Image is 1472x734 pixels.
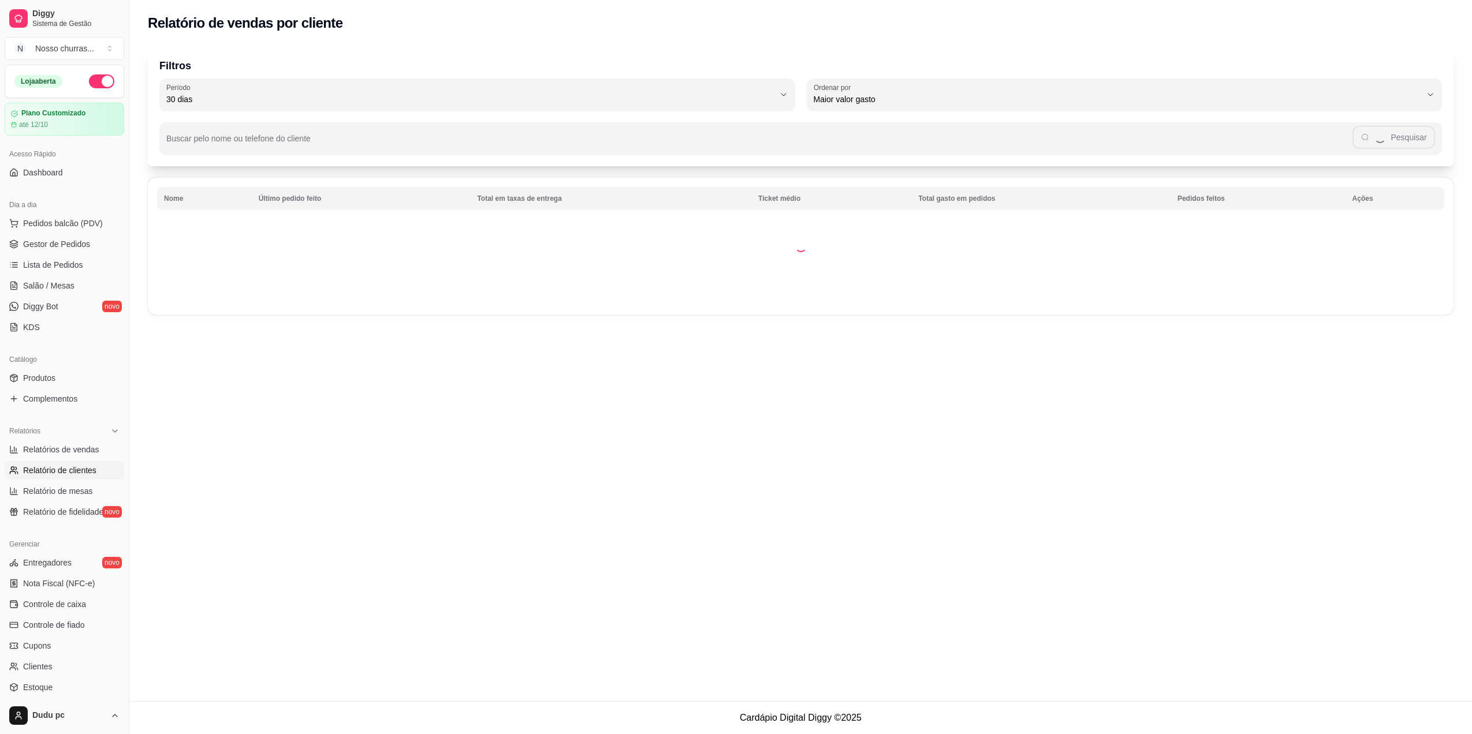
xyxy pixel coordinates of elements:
[23,444,99,455] span: Relatórios de vendas
[5,214,124,233] button: Pedidos balcão (PDV)
[814,93,1422,105] span: Maior valor gasto
[23,393,77,405] span: Complementos
[5,636,124,655] a: Cupons
[166,137,1352,149] input: Buscar pelo nome ou telefone do cliente
[23,578,95,589] span: Nota Fiscal (NFC-e)
[5,657,124,676] a: Clientes
[32,9,120,19] span: Diggy
[19,120,48,129] article: até 12/10
[23,506,103,518] span: Relatório de fidelidade
[5,595,124,613] a: Controle de caixa
[148,14,343,32] h2: Relatório de vendas por cliente
[9,426,40,436] span: Relatórios
[5,535,124,553] div: Gerenciar
[89,74,114,88] button: Alterar Status
[159,78,795,111] button: Período30 dias
[5,440,124,459] a: Relatórios de vendas
[5,350,124,369] div: Catálogo
[795,241,807,252] div: Loading
[23,557,72,568] span: Entregadores
[5,482,124,500] a: Relatório de mesas
[5,616,124,634] a: Controle de fiado
[23,661,53,672] span: Clientes
[23,485,93,497] span: Relatório de mesas
[23,259,83,271] span: Lista de Pedidos
[23,218,103,229] span: Pedidos balcão (PDV)
[5,574,124,593] a: Nota Fiscal (NFC-e)
[32,710,106,721] span: Dudu pc
[23,321,40,333] span: KDS
[5,235,124,253] a: Gestor de Pedidos
[5,37,124,60] button: Select a team
[23,619,85,631] span: Controle de fiado
[5,5,124,32] a: DiggySistema de Gestão
[166,93,774,105] span: 30 dias
[807,78,1443,111] button: Ordenar porMaior valor gasto
[5,390,124,408] a: Complementos
[23,640,51,651] span: Cupons
[21,109,85,118] article: Plano Customizado
[159,58,1442,74] p: Filtros
[23,681,53,693] span: Estoque
[5,461,124,480] a: Relatório de clientes
[5,103,124,136] a: Plano Customizadoaté 12/10
[23,598,86,610] span: Controle de caixa
[23,280,74,291] span: Salão / Mesas
[5,163,124,182] a: Dashboard
[5,503,124,521] a: Relatório de fidelidadenovo
[14,75,62,88] div: Loja aberta
[23,167,63,178] span: Dashboard
[5,318,124,336] a: KDS
[129,701,1472,734] footer: Cardápio Digital Diggy © 2025
[814,83,855,92] label: Ordenar por
[32,19,120,28] span: Sistema de Gestão
[5,369,124,387] a: Produtos
[23,372,55,384] span: Produtos
[5,297,124,316] a: Diggy Botnovo
[5,145,124,163] div: Acesso Rápido
[5,678,124,696] a: Estoque
[5,553,124,572] a: Entregadoresnovo
[5,276,124,295] a: Salão / Mesas
[5,256,124,274] a: Lista de Pedidos
[23,301,58,312] span: Diggy Bot
[14,43,26,54] span: N
[23,238,90,250] span: Gestor de Pedidos
[5,702,124,729] button: Dudu pc
[166,83,194,92] label: Período
[35,43,94,54] div: Nosso churras ...
[23,465,96,476] span: Relatório de clientes
[5,196,124,214] div: Dia a dia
